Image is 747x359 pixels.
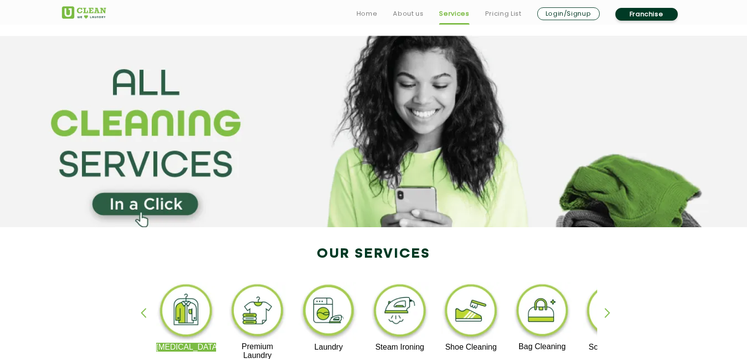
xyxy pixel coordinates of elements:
[583,343,643,352] p: Sofa Cleaning
[299,282,359,343] img: laundry_cleaning_11zon.webp
[370,343,430,352] p: Steam Ironing
[62,6,106,19] img: UClean Laundry and Dry Cleaning
[227,282,288,342] img: premium_laundry_cleaning_11zon.webp
[156,282,217,343] img: dry_cleaning_11zon.webp
[370,282,430,343] img: steam_ironing_11zon.webp
[156,343,217,352] p: [MEDICAL_DATA]
[485,8,522,20] a: Pricing List
[615,8,678,21] a: Franchise
[393,8,423,20] a: About us
[357,8,378,20] a: Home
[537,7,600,20] a: Login/Signup
[441,343,501,352] p: Shoe Cleaning
[512,342,573,351] p: Bag Cleaning
[299,343,359,352] p: Laundry
[439,8,469,20] a: Services
[441,282,501,343] img: shoe_cleaning_11zon.webp
[583,282,643,343] img: sofa_cleaning_11zon.webp
[512,282,573,342] img: bag_cleaning_11zon.webp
